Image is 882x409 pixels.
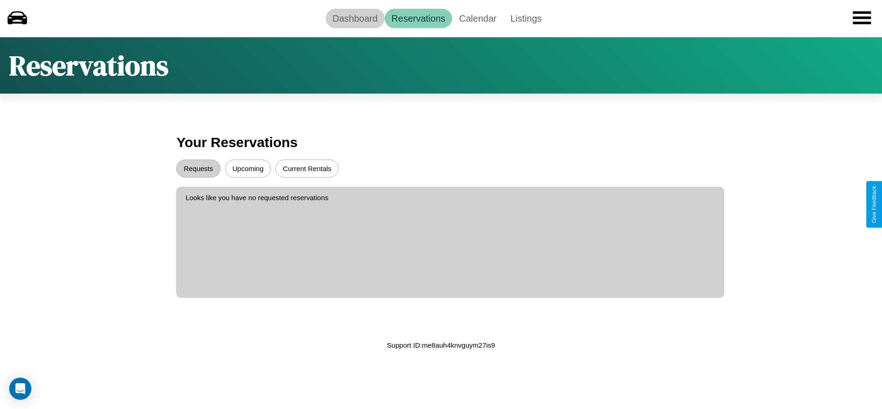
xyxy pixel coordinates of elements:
[185,191,715,204] p: Looks like you have no requested reservations
[387,339,495,351] p: Support ID: me8auh4knvguym27is9
[452,9,503,28] a: Calendar
[225,160,271,178] button: Upcoming
[176,130,705,155] h3: Your Reservations
[9,378,31,400] div: Open Intercom Messenger
[503,9,548,28] a: Listings
[326,9,385,28] a: Dashboard
[871,186,877,223] div: Give Feedback
[385,9,453,28] a: Reservations
[275,160,339,178] button: Current Rentals
[176,160,220,178] button: Requests
[9,47,168,84] h1: Reservations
